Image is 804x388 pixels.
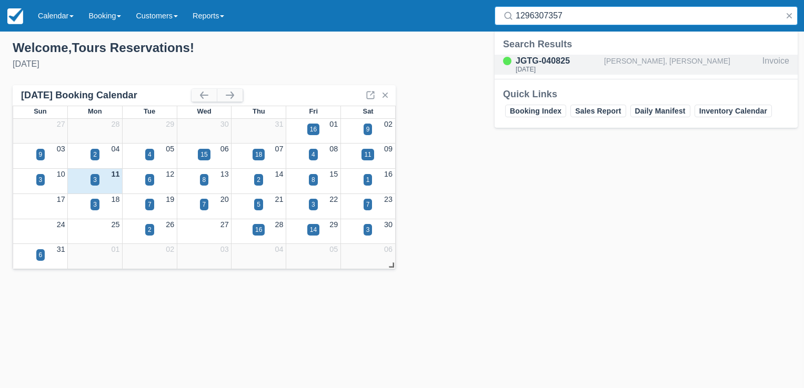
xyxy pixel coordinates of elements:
div: Quick Links [503,88,789,100]
div: 7 [148,200,152,209]
div: [DATE] [13,58,394,70]
a: 03 [57,145,65,153]
a: 01 [111,245,119,253]
div: 2 [93,150,97,159]
a: 06 [384,245,393,253]
div: Invoice [762,55,789,75]
div: 18 [255,150,262,159]
div: 8 [203,175,206,185]
a: 28 [111,120,119,128]
div: Welcome , Tours Reservations ! [13,40,394,56]
a: 01 [329,120,338,128]
a: 23 [384,195,393,203]
a: 05 [166,145,174,153]
a: 02 [166,245,174,253]
a: 13 [220,170,229,178]
a: 29 [166,120,174,128]
a: 30 [220,120,229,128]
a: 28 [275,220,284,229]
a: 15 [329,170,338,178]
a: 05 [329,245,338,253]
a: 25 [111,220,119,229]
a: Daily Manifest [630,105,690,117]
a: Sales Report [570,105,626,117]
input: Search ( / ) [516,6,781,25]
span: Fri [309,107,318,115]
a: 18 [111,195,119,203]
div: 4 [311,150,315,159]
div: 4 [148,150,152,159]
a: 20 [220,195,229,203]
div: 2 [257,175,260,185]
div: 1 [366,175,370,185]
a: 29 [329,220,338,229]
div: 6 [148,175,152,185]
div: 15 [200,150,207,159]
a: JGTG-040825[DATE][PERSON_NAME], [PERSON_NAME]Invoice [495,55,798,75]
div: 9 [366,125,370,134]
span: Tue [144,107,155,115]
a: 26 [166,220,174,229]
div: 8 [311,175,315,185]
a: 16 [384,170,393,178]
div: 16 [255,225,262,234]
a: 31 [275,120,284,128]
img: checkfront-main-nav-mini-logo.png [7,8,23,24]
div: 11 [364,150,371,159]
div: 9 [39,150,43,159]
a: 21 [275,195,284,203]
div: 6 [39,250,43,260]
div: 3 [39,175,43,185]
div: Search Results [503,38,789,50]
div: 3 [366,225,370,234]
span: Sun [34,107,46,115]
div: JGTG-040825 [516,55,600,67]
div: 14 [310,225,317,234]
span: Sat [363,107,374,115]
a: 04 [275,245,284,253]
a: 30 [384,220,393,229]
a: 06 [220,145,229,153]
div: 5 [257,200,260,209]
a: 22 [329,195,338,203]
a: 27 [220,220,229,229]
span: Thu [253,107,265,115]
a: 02 [384,120,393,128]
a: Inventory Calendar [695,105,772,117]
div: 3 [311,200,315,209]
div: 16 [310,125,317,134]
a: 19 [166,195,174,203]
div: 2 [148,225,152,234]
div: 7 [203,200,206,209]
a: 04 [111,145,119,153]
a: Booking Index [505,105,566,117]
a: 10 [57,170,65,178]
div: 3 [93,200,97,209]
div: [DATE] Booking Calendar [21,89,192,101]
a: 27 [57,120,65,128]
a: 09 [384,145,393,153]
div: 3 [93,175,97,185]
a: 12 [166,170,174,178]
div: [PERSON_NAME], [PERSON_NAME] [604,55,758,75]
a: 07 [275,145,284,153]
div: 7 [366,200,370,209]
div: [DATE] [516,66,600,73]
span: Wed [197,107,211,115]
a: 11 [111,170,119,178]
a: 03 [220,245,229,253]
a: 08 [329,145,338,153]
a: 17 [57,195,65,203]
a: 14 [275,170,284,178]
a: 24 [57,220,65,229]
span: Mon [88,107,102,115]
a: 31 [57,245,65,253]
